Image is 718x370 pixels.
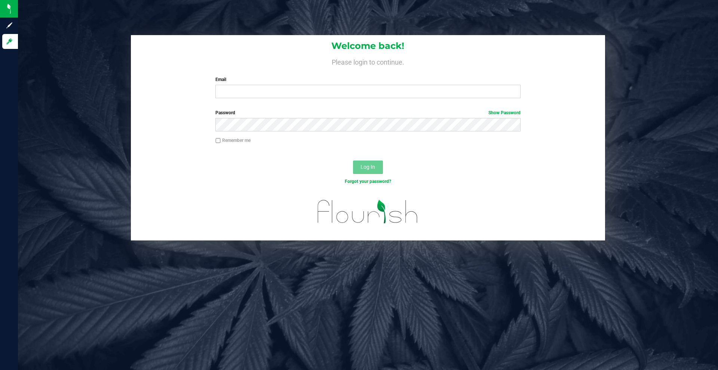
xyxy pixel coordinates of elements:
[309,193,427,231] img: flourish_logo.svg
[353,161,383,174] button: Log In
[215,110,235,115] span: Password
[360,164,375,170] span: Log In
[131,57,605,66] h4: Please login to continue.
[488,110,521,115] a: Show Password
[131,41,605,51] h1: Welcome back!
[215,137,251,144] label: Remember me
[6,22,13,29] inline-svg: Sign up
[345,179,391,184] a: Forgot your password?
[215,138,221,143] input: Remember me
[6,38,13,45] inline-svg: Log in
[215,76,520,83] label: Email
